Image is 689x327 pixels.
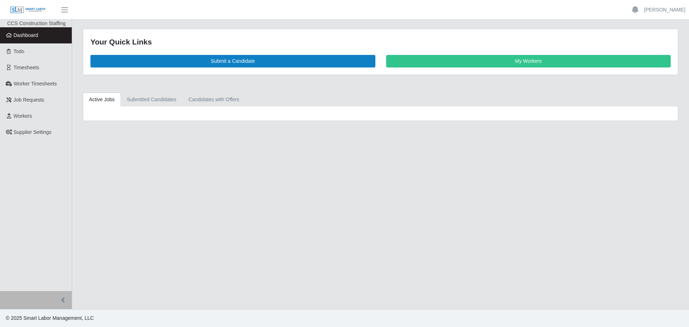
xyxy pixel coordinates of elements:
span: Todo [14,48,24,54]
a: My Workers [386,55,671,67]
div: Your Quick Links [90,36,671,48]
span: Timesheets [14,65,39,70]
img: SLM Logo [10,6,46,14]
span: Dashboard [14,32,38,38]
a: [PERSON_NAME] [644,6,685,14]
a: Candidates with Offers [182,93,245,107]
span: Supplier Settings [14,129,52,135]
span: CCS Construction Staffing [7,20,66,26]
a: Submit a Candidate [90,55,375,67]
span: Job Requests [14,97,44,103]
a: Submitted Candidates [121,93,183,107]
span: © 2025 Smart Labor Management, LLC [6,315,94,321]
a: Active Jobs [83,93,121,107]
span: Worker Timesheets [14,81,57,87]
span: Workers [14,113,32,119]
